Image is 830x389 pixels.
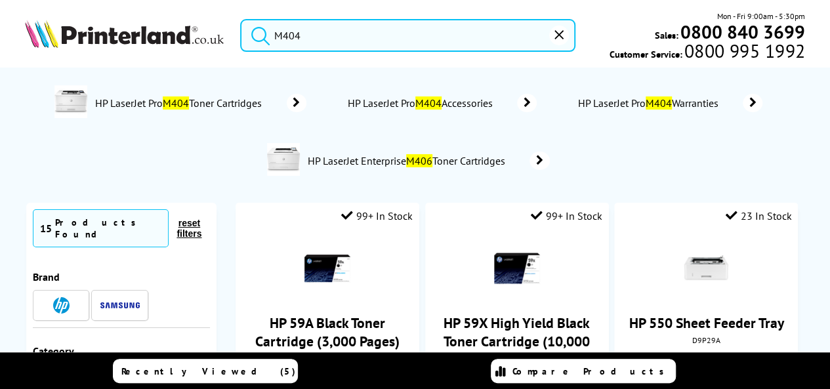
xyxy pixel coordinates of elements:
[678,26,805,38] a: 0800 840 3699
[610,45,805,60] span: Customer Service:
[725,209,791,222] div: 23 In Stock
[341,209,413,222] div: 99+ In Stock
[406,154,432,167] mark: M406
[655,29,678,41] span: Sales:
[683,245,729,291] img: HP-D9P29A-Front-Small.gif
[33,344,74,358] span: Category
[53,297,70,314] img: HP
[531,209,602,222] div: 99+ In Stock
[646,96,672,110] mark: M404
[624,335,788,345] div: D9P29A
[306,143,550,178] a: HP LaserJet EnterpriseM406Toner Cartridges
[682,45,805,57] span: 0800 995 1992
[444,314,590,369] a: HP 59X High Yield Black Toner Cartridge (10,000 Pages)
[415,96,442,110] mark: M404
[680,20,805,44] b: 0800 840 3699
[306,154,510,167] span: HP LaserJet Enterprise Toner Cartridges
[54,85,87,118] img: W1A52A-conspage.jpg
[169,217,210,239] button: reset filters
[163,96,189,110] mark: M404
[94,96,267,110] span: HP LaserJet Pro Toner Cartridges
[33,270,60,283] span: Brand
[717,10,805,22] span: Mon - Fri 9:00am - 5:30pm
[113,359,298,383] a: Recently Viewed (5)
[267,143,300,176] img: 3PZ15A-departmentpage.jpg
[255,314,400,350] a: HP 59A Black Toner Cartridge (3,000 Pages)
[121,365,296,377] span: Recently Viewed (5)
[304,245,350,291] img: HP-59A-BlackToner-Small.gif
[25,20,224,48] img: Printerland Logo
[494,245,540,291] img: HP-59X-BlackToner-Small.gif
[576,96,723,110] span: HP LaserJet Pro Warranties
[40,222,52,235] span: 15
[100,302,140,308] img: Samsung
[512,365,671,377] span: Compare Products
[55,216,161,240] div: Products Found
[576,94,762,112] a: HP LaserJet ProM404Warranties
[629,314,783,332] a: HP 550 Sheet Feeder Tray
[346,94,537,112] a: HP LaserJet ProM404Accessories
[25,20,224,51] a: Printerland Logo
[491,359,676,383] a: Compare Products
[346,96,497,110] span: HP LaserJet Pro Accessories
[240,19,575,52] input: S
[94,85,306,121] a: HP LaserJet ProM404Toner Cartridges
